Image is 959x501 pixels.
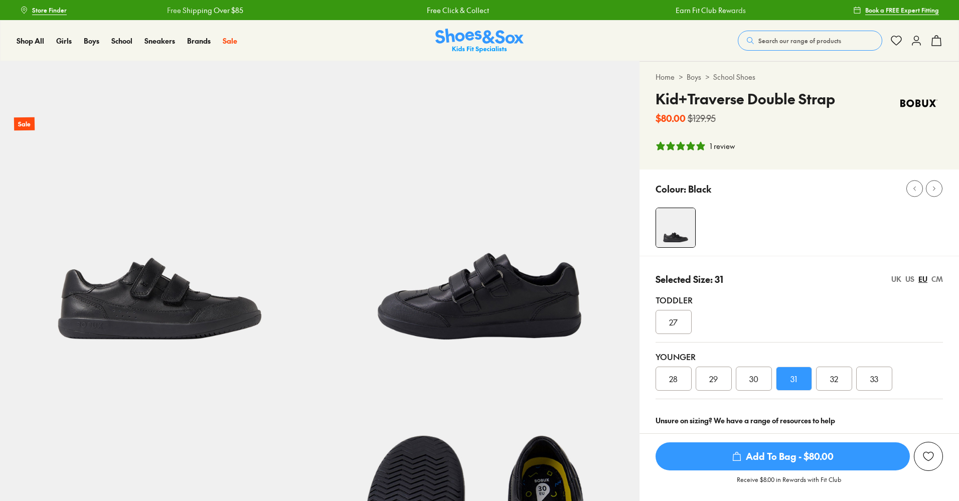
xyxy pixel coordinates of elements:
img: SNS_Logo_Responsive.svg [435,29,524,53]
a: Earn Fit Club Rewards [675,5,745,16]
span: 33 [870,373,878,385]
a: Sneakers [144,36,175,46]
p: Receive $8.00 in Rewards with Fit Club [737,475,841,493]
span: Search our range of products [758,36,841,45]
div: Toddler [656,294,943,306]
a: Store Finder [20,1,67,19]
span: 28 [669,373,678,385]
span: 27 [669,316,678,328]
div: UK [891,274,901,284]
a: Sale [223,36,237,46]
div: 1 review [710,141,735,151]
img: 4-522533_1 [656,208,695,247]
div: Younger [656,351,943,363]
s: $129.95 [688,111,716,125]
span: 31 [790,373,797,385]
a: Shoes & Sox [435,29,524,53]
a: School [111,36,132,46]
a: Boys [84,36,99,46]
p: Black [688,182,711,196]
span: Add To Bag - $80.00 [656,442,910,470]
a: Free Shipping Over $85 [166,5,242,16]
div: US [905,274,914,284]
div: > > [656,72,943,82]
p: Sale [14,117,35,131]
iframe: Gorgias live chat messenger [10,434,50,471]
span: 29 [709,373,718,385]
a: Brands [187,36,211,46]
img: Vendor logo [895,88,943,118]
button: Search our range of products [738,31,882,51]
img: 5-522534_1 [319,61,639,381]
a: Girls [56,36,72,46]
span: Book a FREE Expert Fitting [865,6,939,15]
a: Free Click & Collect [426,5,488,16]
span: 32 [830,373,838,385]
p: Selected Size: 31 [656,272,723,286]
h4: Kid+Traverse Double Strap [656,88,835,109]
b: $80.00 [656,111,686,125]
button: 5 stars, 1 ratings [656,141,735,151]
a: Book a FREE Expert Fitting [853,1,939,19]
button: Add To Bag - $80.00 [656,442,910,471]
a: Home [656,72,675,82]
button: Add to Wishlist [914,442,943,471]
span: Store Finder [32,6,67,15]
div: CM [931,274,943,284]
div: Unsure on sizing? We have a range of resources to help [656,415,943,426]
p: Colour: [656,182,686,196]
a: School Shoes [713,72,755,82]
a: Shop All [17,36,44,46]
span: 30 [749,373,758,385]
div: EU [918,274,927,284]
a: Boys [687,72,701,82]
